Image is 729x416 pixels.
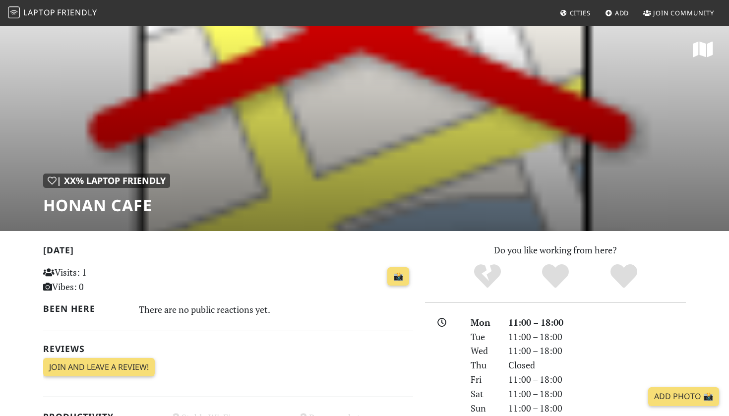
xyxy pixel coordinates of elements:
[43,265,159,294] p: Visits: 1 Vibes: 0
[502,330,692,344] div: 11:00 – 18:00
[556,4,595,22] a: Cities
[453,263,522,290] div: No
[8,6,20,18] img: LaptopFriendly
[43,174,170,188] div: | XX% Laptop Friendly
[570,8,591,17] span: Cities
[43,303,127,314] h2: Been here
[502,315,692,330] div: 11:00 – 18:00
[8,4,97,22] a: LaptopFriendly LaptopFriendly
[465,344,502,358] div: Wed
[465,315,502,330] div: Mon
[615,8,629,17] span: Add
[590,263,658,290] div: Definitely!
[465,387,502,401] div: Sat
[465,401,502,416] div: Sun
[601,4,633,22] a: Add
[43,358,155,377] a: Join and leave a review!
[43,245,413,259] h2: [DATE]
[43,344,413,354] h2: Reviews
[23,7,56,18] span: Laptop
[465,372,502,387] div: Fri
[521,263,590,290] div: Yes
[425,243,686,257] p: Do you like working from here?
[139,301,414,317] div: There are no public reactions yet.
[502,344,692,358] div: 11:00 – 18:00
[465,358,502,372] div: Thu
[502,387,692,401] div: 11:00 – 18:00
[502,401,692,416] div: 11:00 – 18:00
[639,4,718,22] a: Join Community
[387,267,409,286] a: 📸
[653,8,714,17] span: Join Community
[57,7,97,18] span: Friendly
[465,330,502,344] div: Tue
[648,387,719,406] a: Add Photo 📸
[502,358,692,372] div: Closed
[502,372,692,387] div: 11:00 – 18:00
[43,196,170,215] h1: Honan Cafe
